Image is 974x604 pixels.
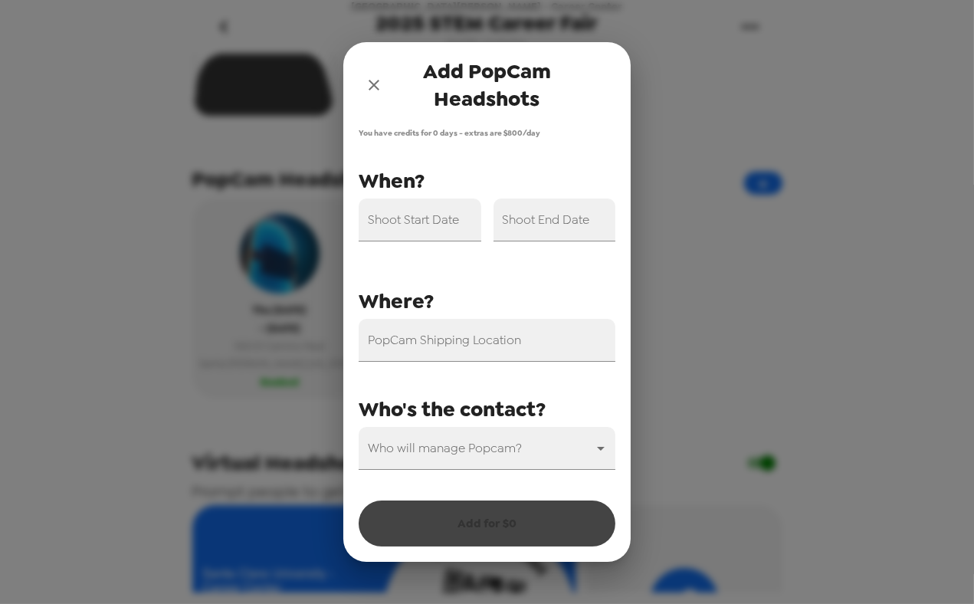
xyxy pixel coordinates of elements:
[359,70,389,100] button: close
[389,57,585,113] span: Add PopCam Headshots
[359,128,615,138] span: You have credits for 0 days - extras are $ 800 /day
[359,167,425,195] span: When?
[359,396,546,423] span: Who's the contact?
[359,199,481,241] input: Choose date
[494,199,616,241] input: Choose date
[359,287,434,315] span: Where?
